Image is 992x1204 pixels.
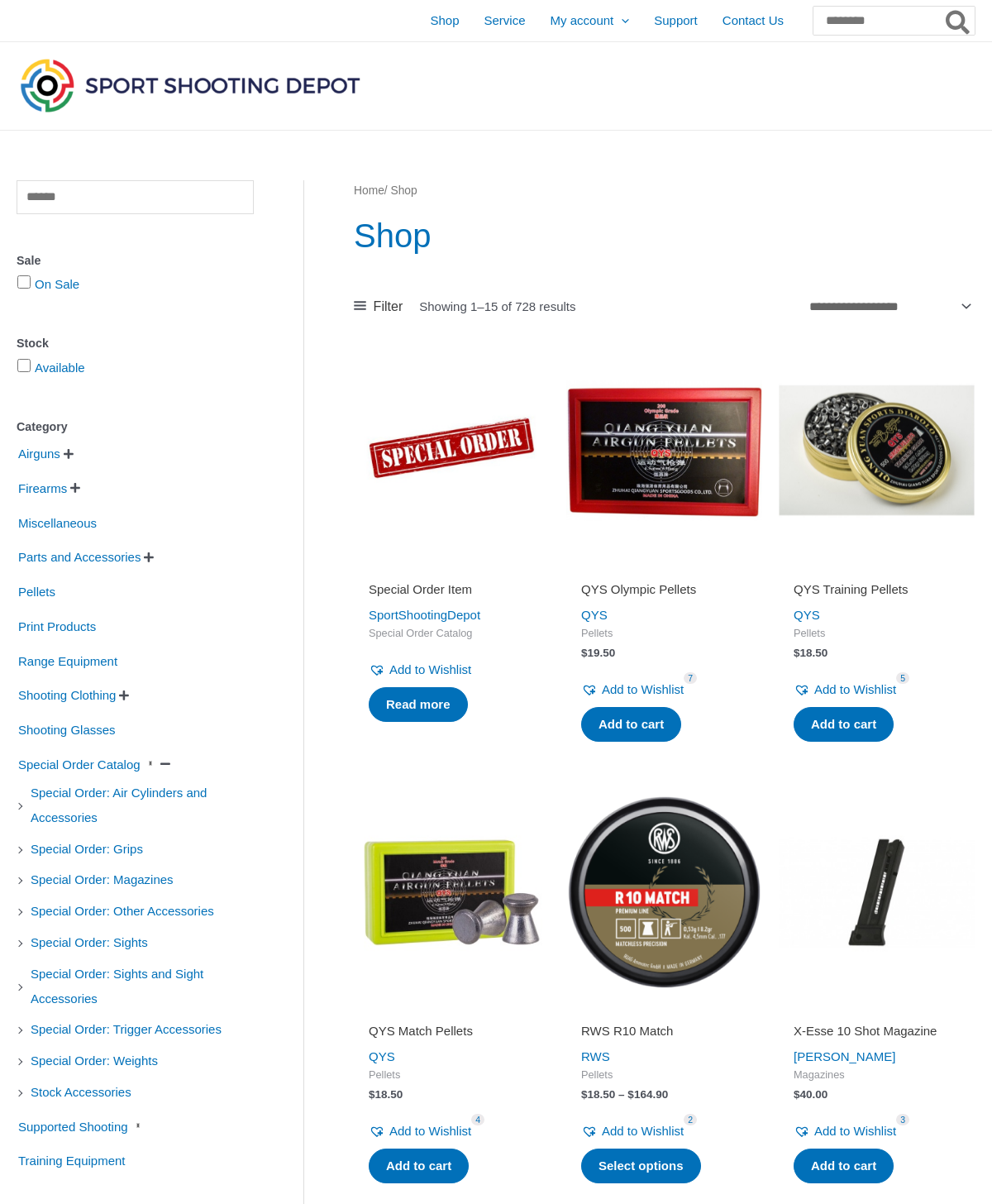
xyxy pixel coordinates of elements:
[354,794,550,990] img: QYS Match Pellets
[354,180,975,202] nav: Breadcrumb
[581,1049,610,1063] a: RWS
[17,1113,130,1141] span: Supported Shooting
[17,509,98,537] span: Miscellaneous
[581,1088,615,1101] bdi: 18.50
[369,627,535,641] span: Special Order Catalog
[794,627,960,641] span: Pellets
[29,866,175,894] span: Special Order: Magazines
[896,1114,909,1126] span: 3
[64,448,74,460] span: 
[794,678,896,701] a: Add to Wishlist
[794,1023,960,1045] a: X-Esse 10 Shot Magazine
[794,608,820,622] a: QYS
[29,977,266,991] a: Special Order: Sights and Sight Accessories
[581,1149,701,1183] a: Select options for “RWS R10 Match”
[794,1120,896,1143] a: Add to Wishlist
[17,757,159,771] a: Special Order Catalog
[684,1114,697,1126] span: 2
[29,835,145,863] span: Special Order: Grips
[17,1153,127,1167] a: Training Equipment
[374,294,403,319] span: Filter
[17,440,62,468] span: Airguns
[17,549,142,563] a: Parts and Accessories
[581,707,681,742] a: Add to cart: “QYS Olympic Pellets”
[581,558,747,578] iframe: Customer reviews powered by Trustpilot
[684,672,697,685] span: 7
[779,352,975,548] img: QYS Training Pellets
[29,1078,133,1106] span: Stock Accessories
[581,627,747,641] span: Pellets
[581,647,615,659] bdi: 19.50
[70,482,80,494] span: 
[17,681,117,709] span: Shooting Clothing
[581,1023,747,1045] a: RWS R10 Match
[17,359,31,372] input: Available
[581,1068,747,1082] span: Pellets
[581,1000,747,1020] iframe: Customer reviews powered by Trustpilot
[794,1088,827,1101] bdi: 40.00
[803,292,975,321] select: Shop order
[794,581,960,598] h2: QYS Training Pellets
[354,184,384,197] a: Home
[566,794,762,990] img: RWS R10 Match
[794,707,894,742] a: Add to cart: “QYS Training Pellets”
[794,1000,960,1020] iframe: Customer reviews powered by Trustpilot
[794,1068,960,1082] span: Magazines
[581,1023,747,1039] h2: RWS R10 Match
[17,584,57,598] a: Pellets
[354,352,550,548] img: Special Order Item
[627,1088,634,1101] span: $
[566,352,762,548] img: QYS Olympic Pellets
[17,475,69,503] span: Firearms
[581,581,747,598] h2: QYS Olympic Pellets
[17,652,119,666] a: Range Equipment
[794,647,800,659] span: $
[369,1088,375,1101] span: $
[144,552,154,563] span: 
[794,581,960,604] a: QYS Training Pellets
[602,682,684,696] span: Add to Wishlist
[29,840,145,854] a: Special Order: Grips
[17,332,254,356] div: Stock
[29,897,216,925] span: Special Order: Other Accessories
[896,672,909,685] span: 5
[369,1000,535,1020] iframe: Customer reviews powered by Trustpilot
[369,1120,471,1143] a: Add to Wishlist
[29,960,266,1013] span: Special Order: Sights and Sight Accessories
[581,581,747,604] a: QYS Olympic Pellets
[627,1088,668,1101] bdi: 164.90
[369,1149,469,1183] a: Add to cart: “QYS Match Pellets”
[814,1124,896,1138] span: Add to Wishlist
[602,1124,684,1138] span: Add to Wishlist
[17,647,119,676] span: Range Equipment
[369,581,535,598] h2: Special Order Item
[814,682,896,696] span: Add to Wishlist
[369,608,480,622] a: SportShootingDepot
[119,690,129,701] span: 
[369,1023,535,1045] a: QYS Match Pellets
[779,794,975,990] img: X-Esse 10 Shot Magazine
[794,1023,960,1039] h2: X-Esse 10 Shot Magazine
[369,1049,395,1063] a: QYS
[369,558,535,578] iframe: Customer reviews powered by Trustpilot
[581,647,588,659] span: $
[581,678,684,701] a: Add to Wishlist
[794,1149,894,1183] a: Add to cart: “X-Esse 10 Shot Magazine”
[354,213,975,259] h1: Shop
[581,1088,588,1101] span: $
[17,514,98,528] a: Miscellaneous
[29,872,175,886] a: Special Order: Magazines
[29,929,150,957] span: Special Order: Sights
[17,687,117,701] a: Shooting Clothing
[29,1015,223,1044] span: Special Order: Trigger Accessories
[29,1084,133,1098] a: Stock Accessories
[369,1068,535,1082] span: Pellets
[369,658,471,681] a: Add to Wishlist
[369,581,535,604] a: Special Order Item
[17,543,142,571] span: Parts and Accessories
[581,608,608,622] a: QYS
[160,758,170,770] span: 
[618,1088,625,1101] span: –
[29,1053,160,1067] a: Special Order: Weights
[419,300,575,313] p: Showing 1–15 of 728 results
